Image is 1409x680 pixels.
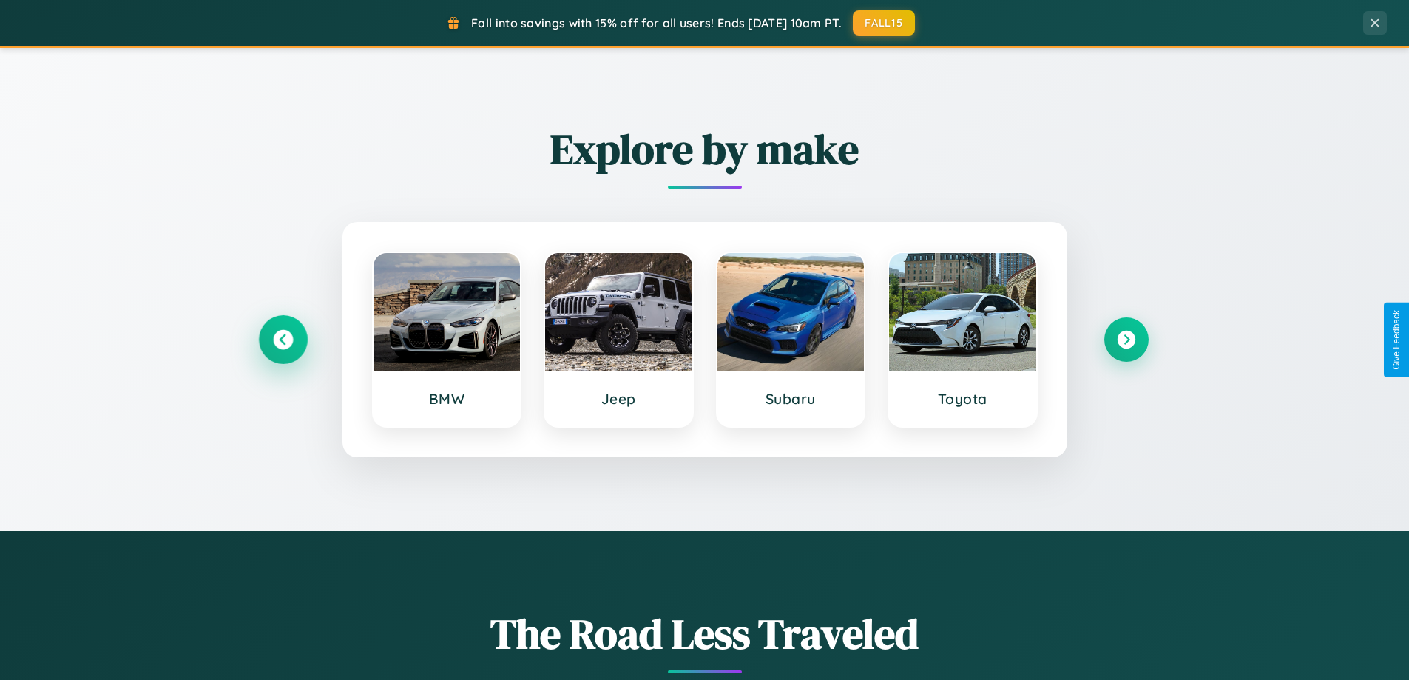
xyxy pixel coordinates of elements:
[560,390,678,408] h3: Jeep
[261,605,1149,662] h1: The Road Less Traveled
[732,390,850,408] h3: Subaru
[1391,310,1402,370] div: Give Feedback
[388,390,506,408] h3: BMW
[471,16,842,30] span: Fall into savings with 15% off for all users! Ends [DATE] 10am PT.
[904,390,1021,408] h3: Toyota
[853,10,915,36] button: FALL15
[261,121,1149,178] h2: Explore by make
